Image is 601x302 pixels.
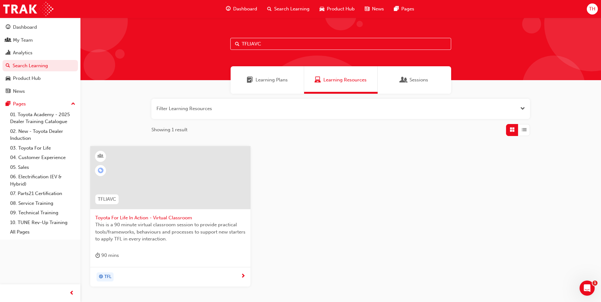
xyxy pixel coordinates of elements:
span: Grid [510,126,515,133]
a: news-iconNews [360,3,389,15]
div: Analytics [13,49,32,56]
button: Pages [3,98,78,110]
a: 08. Service Training [8,198,78,208]
a: TFLIAVCToyota For Life In Action - Virtual ClassroomThis is a 90 minute virtual classroom session... [90,146,250,287]
a: News [3,86,78,97]
span: Pages [401,5,414,13]
span: TFLIAVC [98,196,116,203]
span: car-icon [320,5,324,13]
span: duration-icon [95,252,100,259]
span: up-icon [71,100,75,108]
span: prev-icon [69,289,74,297]
div: Dashboard [13,24,37,31]
img: Trak [3,2,53,16]
a: Learning ResourcesLearning Resources [304,66,378,94]
button: Open the filter [520,105,525,112]
a: Analytics [3,47,78,59]
span: Learning Resources [323,76,367,84]
a: 05. Sales [8,163,78,172]
button: DashboardMy TeamAnalyticsSearch LearningProduct HubNews [3,20,78,98]
span: chart-icon [6,50,10,56]
span: search-icon [6,63,10,69]
span: Showing 1 result [151,126,187,133]
span: Learning Resources [315,76,321,84]
a: 04. Customer Experience [8,153,78,163]
span: guage-icon [226,5,231,13]
a: 09. Technical Training [8,208,78,218]
span: List [522,126,527,133]
a: 02. New - Toyota Dealer Induction [8,127,78,143]
span: learningResourceType_INSTRUCTOR_LED-icon [98,152,103,160]
div: News [13,88,25,95]
span: Learning Plans [256,76,288,84]
span: 1 [592,281,598,286]
span: Search [235,40,239,48]
a: Search Learning [3,60,78,72]
a: search-iconSearch Learning [262,3,315,15]
span: Dashboard [233,5,257,13]
span: TH [589,5,595,13]
span: search-icon [267,5,272,13]
span: pages-icon [6,101,10,107]
span: learningRecordVerb_ENROLL-icon [98,168,103,173]
a: 10. TUNE Rev-Up Training [8,218,78,228]
div: Product Hub [13,75,41,82]
span: pages-icon [394,5,399,13]
span: news-icon [365,5,369,13]
span: TFL [104,273,111,281]
a: Learning PlansLearning Plans [231,66,304,94]
span: Search Learning [274,5,309,13]
a: 06. Electrification (EV & Hybrid) [8,172,78,189]
input: Search... [230,38,451,50]
span: Sessions [410,76,428,84]
span: Learning Plans [247,76,253,84]
div: 90 mins [95,252,119,259]
span: news-icon [6,89,10,94]
a: SessionsSessions [378,66,451,94]
a: My Team [3,34,78,46]
span: News [372,5,384,13]
a: car-iconProduct Hub [315,3,360,15]
span: target-icon [99,273,103,281]
a: 03. Toyota For Life [8,143,78,153]
span: guage-icon [6,25,10,30]
span: Sessions [401,76,407,84]
div: Pages [13,100,26,108]
a: 07. Parts21 Certification [8,189,78,198]
span: This is a 90 minute virtual classroom session to provide practical tools/frameworks, behaviours a... [95,221,245,243]
a: All Pages [8,227,78,237]
span: Product Hub [327,5,355,13]
a: Dashboard [3,21,78,33]
span: Toyota For Life In Action - Virtual Classroom [95,214,245,222]
a: guage-iconDashboard [221,3,262,15]
span: car-icon [6,76,10,81]
span: people-icon [6,38,10,43]
button: TH [587,3,598,15]
a: pages-iconPages [389,3,419,15]
iframe: Intercom live chat [580,281,595,296]
a: 01. Toyota Academy - 2025 Dealer Training Catalogue [8,110,78,127]
div: My Team [13,37,33,44]
span: next-icon [241,274,245,279]
a: Product Hub [3,73,78,84]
